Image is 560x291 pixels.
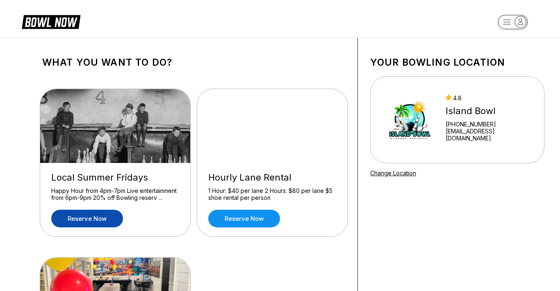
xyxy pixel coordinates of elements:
div: 4.8 [446,94,533,101]
h1: Your bowling location [370,57,544,68]
div: Island Bowl [446,105,533,117]
a: [EMAIL_ADDRESS][DOMAIN_NAME] [446,128,533,142]
img: Local Summer Fridays [40,89,191,163]
div: 1 Hour: $40 per lane 2 Hours: $80 per lane $5 shoe rental per person [208,187,336,202]
div: Hourly Lane Rental [208,172,336,183]
a: Change Location [370,170,416,176]
a: Reserve now [51,210,123,227]
div: [PHONE_NUMBER] [446,121,533,128]
div: Happy Hour from 4pm-7pm Live entertainment from 6pm-9pm 20% off Bowling reserv ... [51,187,179,202]
div: Local Summer Fridays [51,172,179,183]
img: Hourly Lane Rental [197,89,348,163]
h1: What you want to do? [42,57,345,68]
img: Island Bowl [381,89,438,151]
a: Reserve now [208,210,280,227]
